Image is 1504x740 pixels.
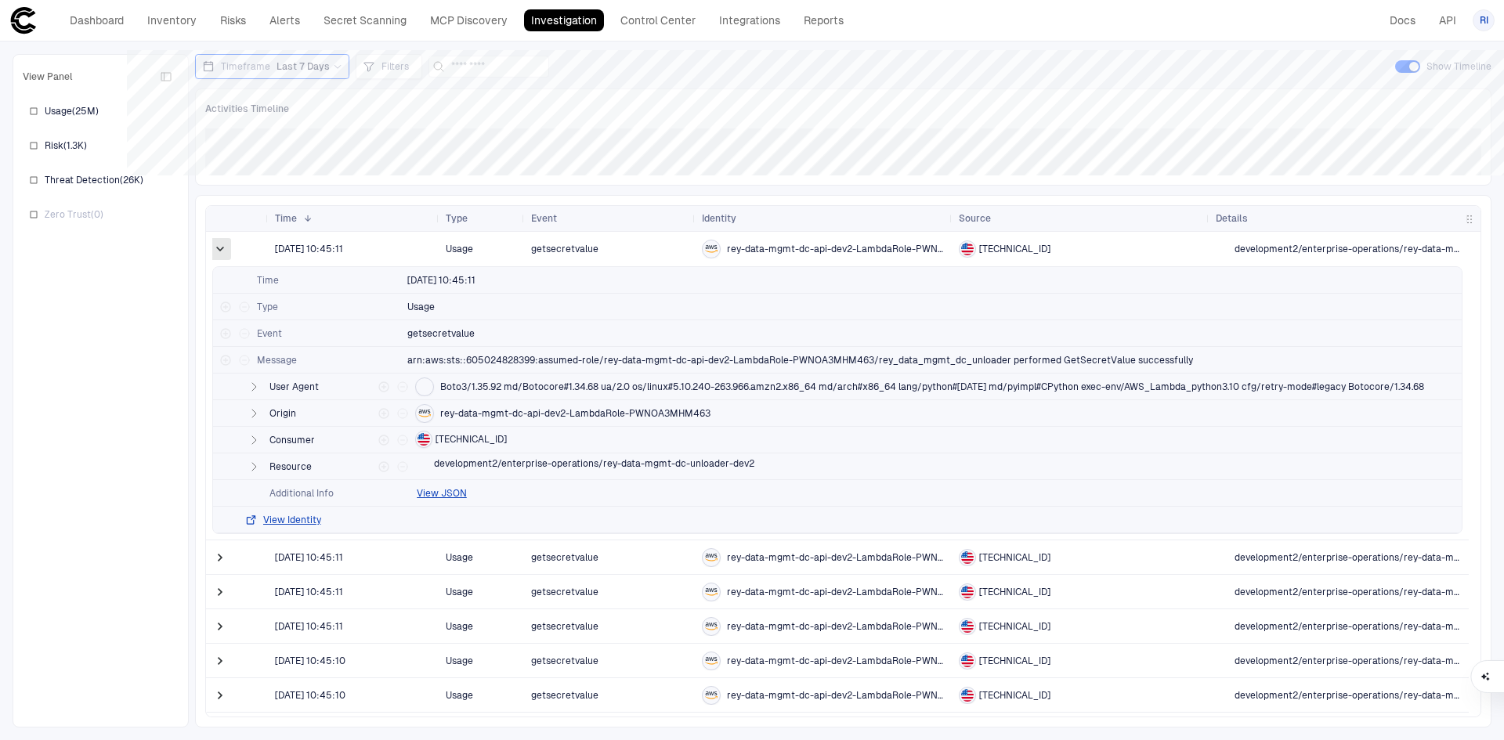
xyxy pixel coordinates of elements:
[446,680,519,711] span: Usage
[797,9,851,31] a: Reports
[257,354,398,366] span: Message
[727,586,946,598] span: rey-data-mgmt-dc-api-dev2-LambdaRole-PWNOA3MHM463
[531,655,598,666] span: getsecretvalue
[1383,9,1423,31] a: Docs
[446,212,468,225] span: Type
[275,620,343,633] div: 9/11/2025 17:45:11 (GMT+00:00 UTC)
[961,620,974,633] img: US
[378,377,390,396] div: Filter for value
[275,212,297,225] span: Time
[45,208,103,221] span: Zero Trust ( 0 )
[238,324,251,343] div: Filter out value
[434,457,754,470] span: development2/enterprise-operations/rey-data-mgmt-dc-unloader-dev2
[1235,655,1462,667] span: development2/enterprise-operations/rey-data-mgmt-dc-unloader-dev2
[219,324,232,343] div: Filter for value
[1235,586,1462,598] span: development2/enterprise-operations/rey-data-mgmt-dc-unloader-dev2
[407,327,475,340] span: getsecretvalue
[140,9,204,31] a: Inventory
[418,433,430,446] img: US
[316,9,414,31] a: Secret Scanning
[1432,9,1463,31] a: API
[727,655,946,667] span: rey-data-mgmt-dc-api-dev2-LambdaRole-PWNOA3MHM463
[213,9,253,31] a: Risks
[727,243,946,255] span: rey-data-mgmt-dc-api-dev2-LambdaRole-PWNOA3MHM463
[436,433,507,446] span: [TECHNICAL_ID]
[531,690,598,701] span: getsecretvalue
[404,294,457,319] button: Usage
[277,60,330,73] span: Last 7 Days
[396,404,409,423] div: Filter out value
[378,404,390,423] div: Filter for value
[961,243,974,255] img: US
[257,274,398,287] span: Time
[1473,9,1495,31] button: RI
[407,274,475,287] span: [DATE] 10:45:11
[446,576,519,608] span: Usage
[378,457,390,476] div: Filter for value
[244,514,321,526] button: View Identity
[961,655,974,667] div: United States
[979,243,1050,255] span: [TECHNICAL_ID]
[23,70,73,83] span: View Panel
[727,689,946,702] span: rey-data-mgmt-dc-api-dev2-LambdaRole-PWNOA3MHM463
[275,243,343,255] span: [DATE] 10:45:11
[1216,212,1248,225] span: Details
[702,212,736,225] span: Identity
[961,689,974,702] div: United States
[531,552,598,563] span: getsecretvalue
[979,586,1050,598] span: [TECHNICAL_ID]
[1235,620,1462,633] span: development2/enterprise-operations/rey-data-mgmt-dc-unloader-dev2
[531,587,598,597] span: getsecretvalue
[219,298,232,316] div: Filter for value
[961,689,974,702] img: US
[979,620,1050,633] span: [TECHNICAL_ID]
[979,689,1050,702] span: [TECHNICAL_ID]
[275,689,345,702] div: 9/11/2025 17:45:10 (GMT+00:00 UTC)
[959,212,991,225] span: Source
[531,212,557,225] span: Event
[238,298,251,316] div: Filter out value
[275,655,345,667] div: 9/11/2025 17:45:10 (GMT+00:00 UTC)
[979,551,1050,564] span: [TECHNICAL_ID]
[613,9,703,31] a: Control Center
[396,377,409,396] div: Filter out value
[440,381,1424,393] span: Boto3/1.35.92 md/Botocore#1.34.68 ua/2.0 os/linux#5.10.240-263.966.amzn2.x86_64 md/arch#x86_64 la...
[446,611,519,642] span: Usage
[396,431,409,449] div: Filter out value
[418,433,430,446] div: United States
[269,407,371,420] span: Origin
[446,233,519,265] span: Usage
[423,9,515,31] a: MCP Discovery
[531,244,598,254] span: getsecretvalue
[727,551,946,564] span: rey-data-mgmt-dc-api-dev2-LambdaRole-PWNOA3MHM463
[63,9,131,31] a: Dashboard
[269,381,371,393] span: User Agent
[275,551,343,564] div: 9/11/2025 17:45:11 (GMT+00:00 UTC)
[1480,14,1488,27] span: RI
[407,354,1193,366] span: arn:aws:sts::605024828399:assumed-role/rey-data-mgmt-dc-api-dev2-LambdaRole-PWNOA3MHM463/rey_data...
[269,487,410,500] span: Additional Info
[219,351,232,370] div: Filter for value
[45,139,87,152] span: Risk ( 1.3K )
[1235,689,1462,702] span: development2/enterprise-operations/rey-data-mgmt-dc-unloader-dev2
[961,620,974,633] div: United States
[404,321,497,346] button: getsecretvalue
[417,487,467,500] button: View JSON
[404,348,1215,373] button: arn:aws:sts::605024828399:assumed-role/rey-data-mgmt-dc-api-dev2-LambdaRole-PWNOA3MHM463/rey_data...
[404,268,497,293] button: 9/11/2025 17:45:11 (GMT+00:00 UTC)
[961,243,974,255] div: United States
[727,620,946,633] span: rey-data-mgmt-dc-api-dev2-LambdaRole-PWNOA3MHM463
[446,542,519,573] span: Usage
[269,434,371,446] span: Consumer
[961,586,974,598] img: US
[1426,60,1491,73] span: Show Timeline
[275,586,343,598] div: 9/11/2025 17:45:11 (GMT+00:00 UTC)
[45,174,143,186] span: Threat Detection ( 26K )
[275,655,345,667] span: [DATE] 10:45:10
[1235,243,1462,255] span: development2/enterprise-operations/rey-data-mgmt-dc-unloader-dev2
[407,301,435,313] span: Usage
[961,551,974,564] div: United States
[961,551,974,564] img: US
[275,689,345,702] span: [DATE] 10:45:10
[275,551,343,564] span: [DATE] 10:45:11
